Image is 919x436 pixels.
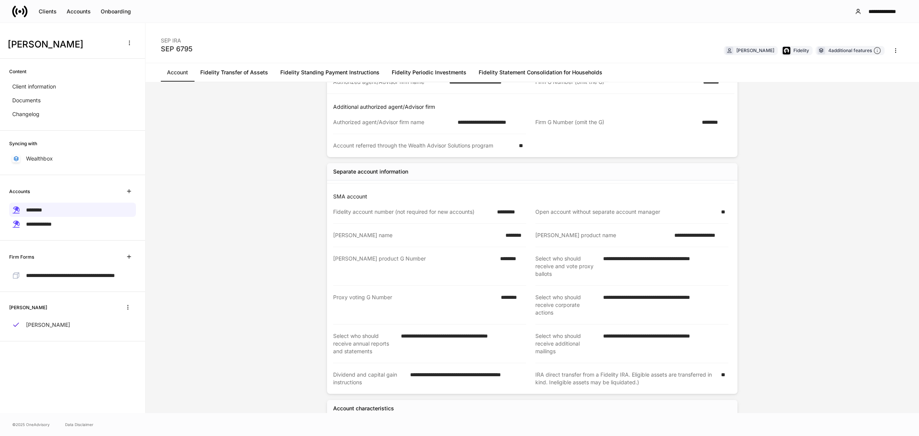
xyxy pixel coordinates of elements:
div: Account referred through the Wealth Advisor Solutions program [333,142,514,149]
p: Client information [12,83,56,90]
div: Firm G Number (omit the G) [535,118,697,126]
div: Fidelity [793,47,809,54]
div: SEP IRA [161,32,193,44]
button: Onboarding [96,5,136,18]
h6: Syncing with [9,140,37,147]
div: Select who should receive and vote proxy ballots [535,255,598,278]
h6: Content [9,68,26,75]
a: Documents [9,93,136,107]
a: Fidelity Transfer of Assets [194,63,274,82]
a: Account [161,63,194,82]
button: Accounts [62,5,96,18]
h6: Accounts [9,188,30,195]
p: [PERSON_NAME] [26,321,70,329]
div: Separate account information [333,168,408,175]
div: Onboarding [101,9,131,14]
a: Data Disclaimer [65,421,93,428]
a: Fidelity Statement Consolidation for Households [473,63,608,82]
div: 4 additional features [828,47,881,55]
a: Wealthbox [9,152,136,166]
a: Client information [9,80,136,93]
a: Changelog [9,107,136,121]
div: [PERSON_NAME] product name [535,231,670,239]
div: Accounts [67,9,91,14]
a: Fidelity Periodic Investments [386,63,473,82]
div: Account characteristics [333,405,394,412]
button: Clients [34,5,62,18]
div: Proxy voting G Number [333,293,496,316]
div: [PERSON_NAME] [736,47,774,54]
span: © 2025 OneAdvisory [12,421,50,428]
div: Select who should receive corporate actions [535,293,598,316]
div: Select who should receive additional mailings [535,332,598,355]
p: Wealthbox [26,155,53,162]
a: [PERSON_NAME] [9,318,136,332]
div: Clients [39,9,57,14]
div: [PERSON_NAME] name [333,231,501,239]
div: IRA direct transfer from a Fidelity IRA. Eligible assets are transferred in kind. Ineligible asse... [535,371,716,386]
p: Changelog [12,110,39,118]
div: Dividend and capital gain instructions [333,371,406,386]
h6: [PERSON_NAME] [9,304,47,311]
div: Open account without separate account manager [535,208,716,216]
div: Fidelity account number (not required for new accounts) [333,208,492,216]
p: Additional authorized agent/Advisor firm [333,103,734,111]
div: [PERSON_NAME] product G Number [333,255,495,278]
h3: [PERSON_NAME] [8,38,118,51]
p: SMA account [333,193,734,200]
h6: Firm Forms [9,253,34,261]
div: Authorized agent/Advisor firm name [333,118,453,126]
div: Select who should receive annual reports and statements [333,332,396,355]
div: SEP 6795 [161,44,193,54]
p: Documents [12,97,41,104]
a: Fidelity Standing Payment Instructions [274,63,386,82]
